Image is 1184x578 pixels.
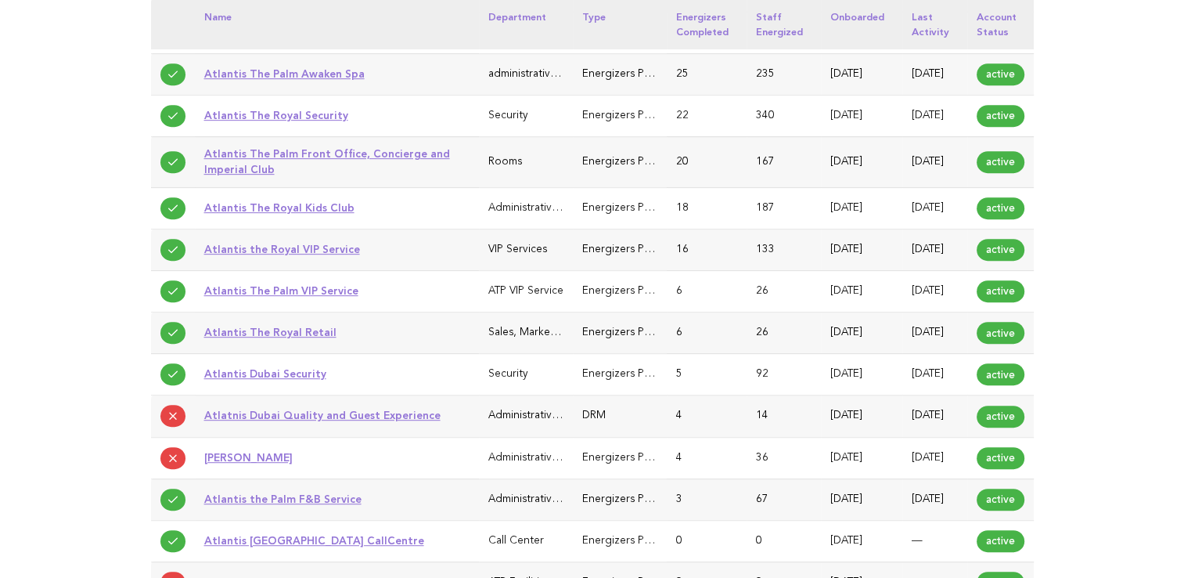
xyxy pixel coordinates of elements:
[821,271,902,312] td: [DATE]
[821,520,902,562] td: [DATE]
[747,229,821,271] td: 133
[747,396,821,437] td: 14
[667,312,747,354] td: 6
[821,53,902,95] td: [DATE]
[667,95,747,136] td: 22
[582,410,606,421] span: DRM
[821,312,902,354] td: [DATE]
[667,229,747,271] td: 16
[204,109,348,121] a: Atlantis The Royal Security
[488,110,528,121] span: Security
[821,354,902,396] td: [DATE]
[204,493,362,505] a: Atlantis the Palm F&B Service
[204,534,424,547] a: Atlantis [GEOGRAPHIC_DATA] CallCentre
[977,151,1024,173] span: active
[582,494,690,504] span: Energizers Participant
[977,63,1024,85] span: active
[582,536,690,546] span: Energizers Participant
[204,67,365,80] a: Atlantis The Palm Awaken Spa
[747,53,821,95] td: 235
[977,530,1024,552] span: active
[667,396,747,437] td: 4
[977,322,1024,344] span: active
[977,363,1024,385] span: active
[488,494,779,504] span: Administrative & General (Executive Office, HR, IT, Finance)
[488,286,563,296] span: ATP VIP Service
[488,536,544,546] span: Call Center
[488,369,528,379] span: Security
[582,110,690,121] span: Energizers Participant
[747,188,821,229] td: 187
[747,437,821,479] td: 36
[821,188,902,229] td: [DATE]
[667,479,747,520] td: 3
[204,147,450,175] a: Atlantis The Palm Front Office, Concierge and Imperial Club
[902,188,967,229] td: [DATE]
[747,136,821,187] td: 167
[821,136,902,187] td: [DATE]
[902,396,967,437] td: [DATE]
[747,271,821,312] td: 26
[582,157,690,167] span: Energizers Participant
[977,197,1024,219] span: active
[488,203,779,213] span: Administrative & General (Executive Office, HR, IT, Finance)
[204,201,354,214] a: Atlantis The Royal Kids Club
[204,284,358,297] a: Atlantis The Palm VIP Service
[902,136,967,187] td: [DATE]
[582,327,690,338] span: Energizers Participant
[977,406,1024,428] span: active
[902,312,967,354] td: [DATE]
[977,239,1024,261] span: active
[747,354,821,396] td: 92
[902,53,967,95] td: [DATE]
[977,447,1024,469] span: active
[667,188,747,229] td: 18
[902,520,967,562] td: —
[667,354,747,396] td: 5
[667,53,747,95] td: 25
[821,479,902,520] td: [DATE]
[667,271,747,312] td: 6
[977,105,1024,127] span: active
[488,410,779,421] span: Administrative & General (Executive Office, HR, IT, Finance)
[488,157,522,167] span: Rooms
[821,437,902,479] td: [DATE]
[821,229,902,271] td: [DATE]
[204,326,336,338] a: Atlantis The Royal Retail
[582,69,690,79] span: Energizers Participant
[204,243,360,255] a: Atlantis the Royal VIP Service
[488,69,746,79] span: administrative-general-executive-office-hr-it-finance
[488,244,547,255] span: VIP Services
[902,437,967,479] td: [DATE]
[582,203,690,213] span: Energizers Participant
[977,489,1024,511] span: active
[902,95,967,136] td: [DATE]
[582,453,690,463] span: Energizers Participant
[488,453,779,463] span: Administrative & General (Executive Office, HR, IT, Finance)
[204,451,293,464] a: [PERSON_NAME]
[204,367,326,380] a: Atlantis Dubai Security
[902,354,967,396] td: [DATE]
[747,312,821,354] td: 26
[667,136,747,187] td: 20
[977,280,1024,302] span: active
[747,479,821,520] td: 67
[488,327,736,338] span: Sales, Marketing, Catering & Convention Services
[582,244,690,255] span: Energizers Participant
[821,95,902,136] td: [DATE]
[747,95,821,136] td: 340
[204,409,441,421] a: Atlatnis Dubai Quality and Guest Experience
[747,520,821,562] td: 0
[582,286,690,296] span: Energizers Participant
[902,479,967,520] td: [DATE]
[667,520,747,562] td: 0
[667,437,747,479] td: 4
[902,271,967,312] td: [DATE]
[902,229,967,271] td: [DATE]
[582,369,690,379] span: Energizers Participant
[821,396,902,437] td: [DATE]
